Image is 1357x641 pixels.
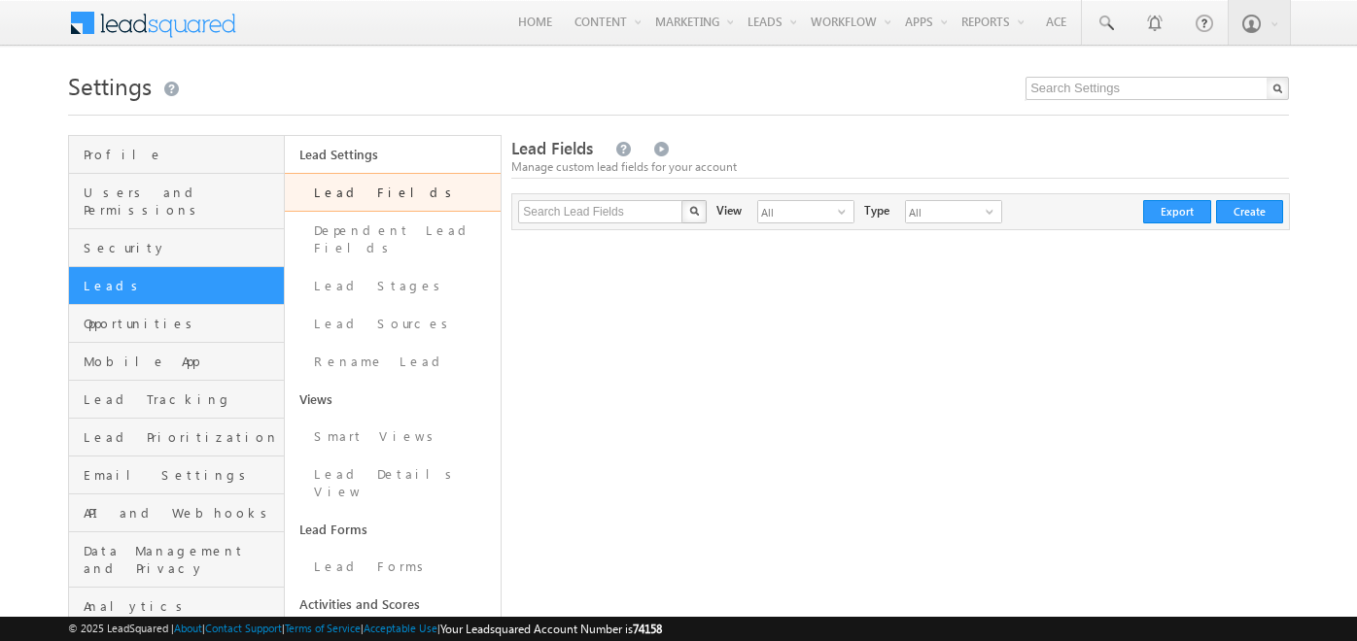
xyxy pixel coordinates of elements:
[84,390,279,408] span: Lead Tracking
[285,381,501,418] a: Views
[716,200,742,219] div: View
[838,206,853,218] span: select
[69,494,284,532] a: API and Webhooks
[1143,200,1211,223] button: Export
[864,200,889,219] div: Type
[285,212,501,267] a: Dependent Lead Fields
[174,622,202,634] a: About
[84,239,279,256] span: Security
[285,455,501,511] a: Lead Details View
[84,184,279,219] span: Users and Permissions
[69,174,284,229] a: Users and Permissions
[364,622,437,634] a: Acceptable Use
[69,267,284,305] a: Leads
[285,267,501,305] a: Lead Stages
[205,622,282,634] a: Contact Support
[69,419,284,456] a: Lead Prioritization
[285,511,501,548] a: Lead Forms
[69,343,284,381] a: Mobile App
[84,466,279,484] span: Email Settings
[633,622,662,636] span: 74158
[69,588,284,625] a: Analytics
[84,597,279,615] span: Analytics
[758,201,838,222] span: All
[986,206,1001,218] span: select
[69,456,284,494] a: Email Settings
[689,206,699,216] img: Search
[69,229,284,267] a: Security
[1026,77,1289,100] input: Search Settings
[69,136,284,174] a: Profile
[84,542,279,577] span: Data Management and Privacy
[285,548,501,586] a: Lead Forms
[511,158,1289,176] div: Manage custom lead fields for your account
[906,201,986,222] span: All
[84,353,279,370] span: Mobile App
[440,622,662,636] span: Your Leadsquared Account Number is
[69,381,284,419] a: Lead Tracking
[285,418,501,455] a: Smart Views
[84,504,279,522] span: API and Webhooks
[285,622,361,634] a: Terms of Service
[84,146,279,163] span: Profile
[285,136,501,173] a: Lead Settings
[285,305,501,343] a: Lead Sources
[84,277,279,294] span: Leads
[1216,200,1283,223] button: Create
[285,343,501,381] a: Rename Lead
[69,532,284,588] a: Data Management and Privacy
[285,173,501,212] a: Lead Fields
[84,428,279,446] span: Lead Prioritization
[84,315,279,332] span: Opportunities
[68,70,152,101] span: Settings
[285,586,501,623] a: Activities and Scores
[69,305,284,343] a: Opportunities
[511,137,593,159] span: Lead Fields
[68,620,662,638] span: © 2025 LeadSquared | | | | |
